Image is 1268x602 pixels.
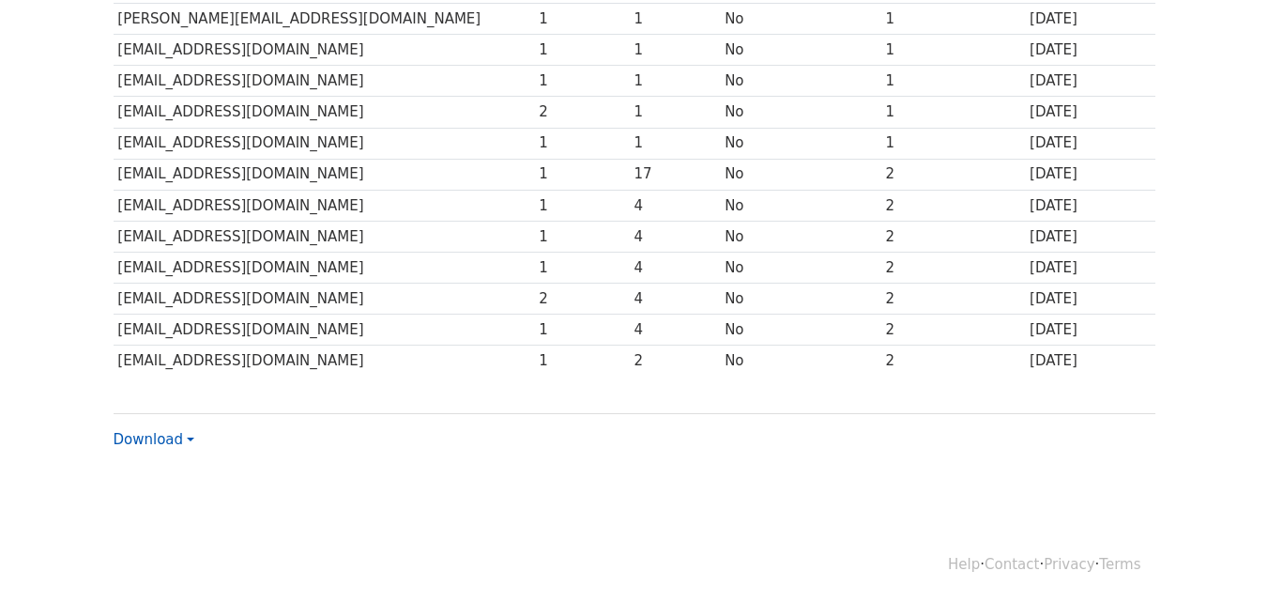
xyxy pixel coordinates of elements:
td: 1 [534,252,629,283]
td: 1 [630,128,721,159]
td: 1 [630,97,721,128]
td: 2 [881,284,1025,315]
td: 4 [630,252,721,283]
td: [DATE] [1025,35,1154,66]
td: 2 [881,221,1025,252]
td: 4 [630,221,721,252]
td: 1 [881,66,1025,97]
td: [DATE] [1025,66,1154,97]
td: [DATE] [1025,346,1154,377]
a: Contact [985,556,1039,573]
td: 1 [630,4,721,35]
a: Privacy [1044,556,1094,573]
td: No [720,284,880,315]
td: 1 [534,35,629,66]
td: No [720,315,880,346]
td: [EMAIL_ADDRESS][DOMAIN_NAME] [114,128,535,159]
td: 1 [534,221,629,252]
td: [DATE] [1025,97,1154,128]
td: 2 [881,315,1025,346]
td: 1 [534,190,629,221]
td: 1 [881,35,1025,66]
td: [EMAIL_ADDRESS][DOMAIN_NAME] [114,159,535,190]
td: 2 [881,190,1025,221]
td: 1 [534,128,629,159]
td: [EMAIL_ADDRESS][DOMAIN_NAME] [114,221,535,252]
td: No [720,221,880,252]
td: 2 [881,346,1025,377]
td: 1 [534,346,629,377]
td: 4 [630,284,721,315]
td: No [720,4,880,35]
td: [EMAIL_ADDRESS][DOMAIN_NAME] [114,284,535,315]
td: 2 [534,284,629,315]
td: [EMAIL_ADDRESS][DOMAIN_NAME] [114,97,535,128]
td: [DATE] [1025,159,1154,190]
td: [DATE] [1025,252,1154,283]
td: [EMAIL_ADDRESS][DOMAIN_NAME] [114,66,535,97]
td: 2 [630,346,721,377]
a: Help [948,556,980,573]
td: 1 [630,35,721,66]
td: 4 [630,315,721,346]
td: [EMAIL_ADDRESS][DOMAIN_NAME] [114,346,535,377]
td: 17 [630,159,721,190]
td: [DATE] [1025,284,1154,315]
td: No [720,128,880,159]
td: No [720,252,880,283]
td: 1 [534,159,629,190]
td: No [720,159,880,190]
td: No [720,66,880,97]
td: [DATE] [1025,315,1154,346]
td: [DATE] [1025,128,1154,159]
td: 4 [630,190,721,221]
td: 1 [881,4,1025,35]
td: [PERSON_NAME][EMAIL_ADDRESS][DOMAIN_NAME] [114,4,535,35]
td: [DATE] [1025,4,1154,35]
td: 2 [534,97,629,128]
td: No [720,190,880,221]
td: 1 [881,128,1025,159]
td: No [720,35,880,66]
td: 1 [630,66,721,97]
td: [EMAIL_ADDRESS][DOMAIN_NAME] [114,190,535,221]
td: 1 [534,66,629,97]
td: [EMAIL_ADDRESS][DOMAIN_NAME] [114,252,535,283]
td: No [720,346,880,377]
td: 1 [881,97,1025,128]
td: [DATE] [1025,221,1154,252]
td: 1 [534,4,629,35]
td: 1 [534,315,629,346]
td: [EMAIL_ADDRESS][DOMAIN_NAME] [114,315,535,346]
td: [EMAIL_ADDRESS][DOMAIN_NAME] [114,35,535,66]
td: 2 [881,159,1025,190]
a: Download [114,431,194,448]
td: [DATE] [1025,190,1154,221]
td: No [720,97,880,128]
a: Terms [1099,556,1140,573]
td: 2 [881,252,1025,283]
iframe: Chat Widget [1174,512,1268,602]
